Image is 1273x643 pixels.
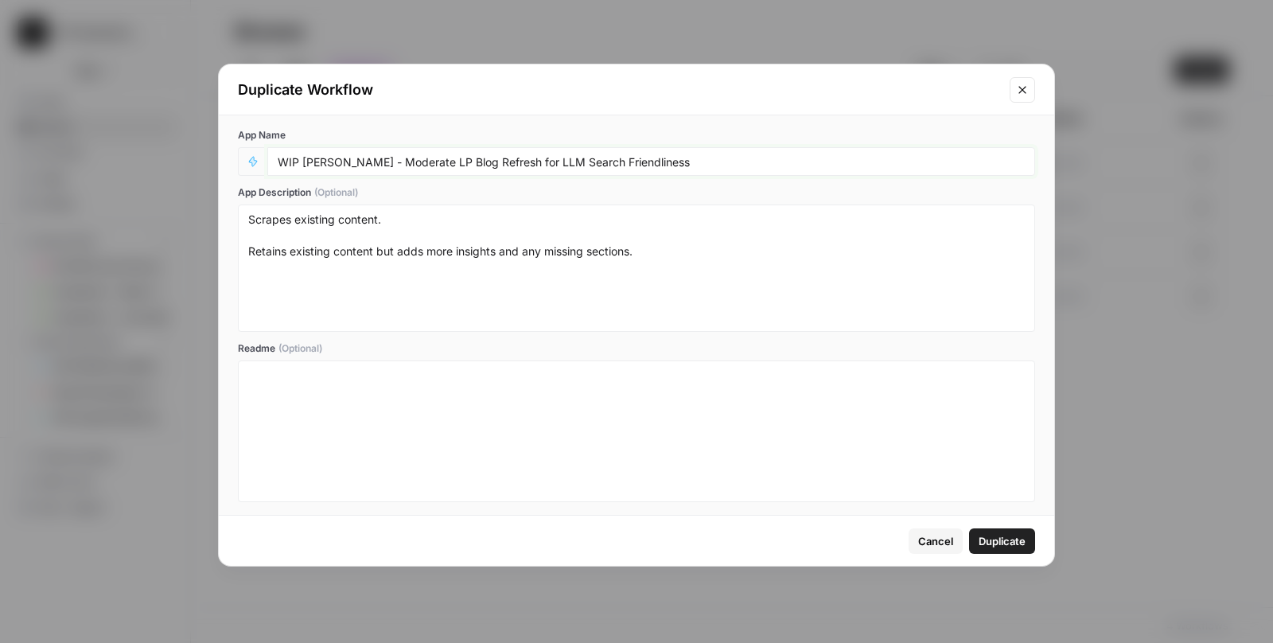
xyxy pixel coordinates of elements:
[41,41,175,54] div: Domain: [DOMAIN_NAME]
[45,25,78,38] div: v 4.0.24
[25,25,38,38] img: logo_orange.svg
[278,341,322,356] span: (Optional)
[969,528,1035,554] button: Duplicate
[25,41,38,54] img: website_grey.svg
[238,185,1035,200] label: App Description
[314,185,358,200] span: (Optional)
[909,528,963,554] button: Cancel
[918,533,953,549] span: Cancel
[278,154,1025,169] input: Untitled
[60,94,142,104] div: Domain Overview
[176,94,268,104] div: Keywords by Traffic
[1010,77,1035,103] button: Close modal
[238,341,1035,356] label: Readme
[43,92,56,105] img: tab_domain_overview_orange.svg
[158,92,171,105] img: tab_keywords_by_traffic_grey.svg
[979,533,1026,549] span: Duplicate
[248,212,1025,325] textarea: Scrapes existing content. Retains existing content but adds more insights and any missing sections.
[238,128,1035,142] label: App Name
[238,79,1000,101] div: Duplicate Workflow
